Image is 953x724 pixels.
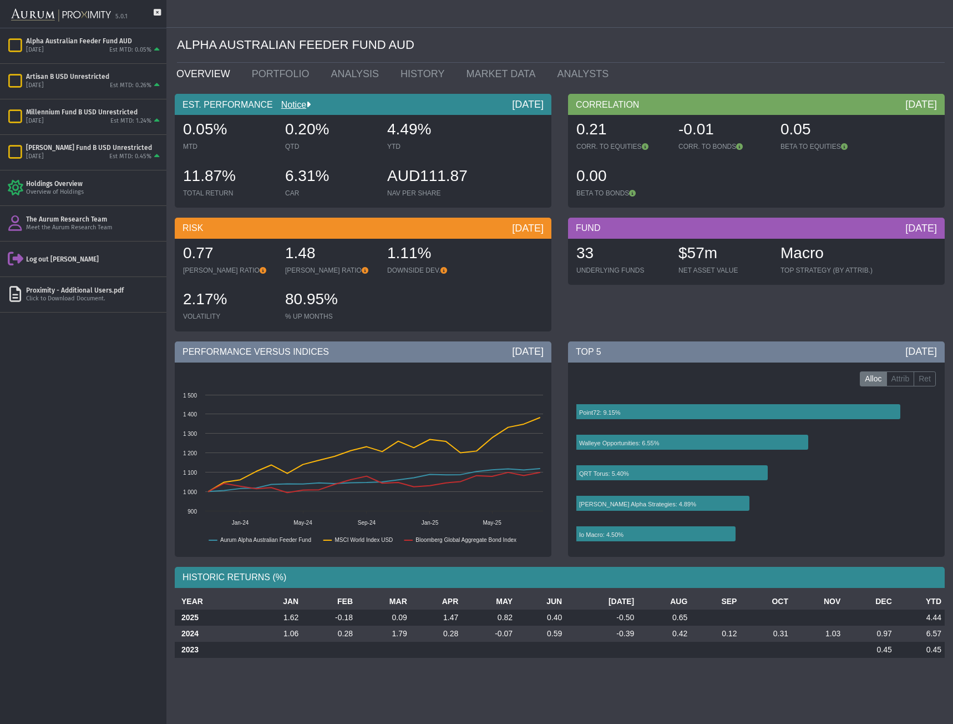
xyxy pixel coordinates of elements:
text: Io Macro: 4.50% [579,531,623,538]
td: 1.06 [252,626,302,642]
div: UNDERLYING FUNDS [576,266,667,275]
th: DEC [844,594,895,610]
div: VOLATILITY [183,312,274,321]
th: OCT [740,594,792,610]
span: 0.21 [576,120,607,138]
div: [DATE] [512,98,544,111]
text: 1 200 [183,450,197,456]
div: Notice [273,99,311,111]
div: DOWNSIDE DEV. [387,266,478,275]
a: HISTORY [392,63,458,85]
div: Macro [780,243,873,266]
td: 0.45 [844,642,895,658]
a: PORTFOLIO [244,63,323,85]
div: Est MTD: 0.26% [110,82,151,90]
td: 4.44 [895,610,945,626]
div: PERFORMANCE VERSUS INDICES [175,341,551,363]
text: May-24 [293,520,312,526]
th: [DATE] [565,594,637,610]
th: YTD [895,594,945,610]
a: ANALYSIS [322,63,392,85]
text: 1 100 [183,470,197,476]
div: The Aurum Research Team [26,215,162,224]
div: [PERSON_NAME] RATIO [183,266,274,275]
div: 6.31% [285,165,376,189]
text: Aurum Alpha Australian Feeder Fund [220,537,311,543]
td: 1.79 [356,626,410,642]
a: ANALYSTS [549,63,622,85]
div: 4.49% [387,119,478,142]
td: 0.40 [516,610,565,626]
div: Proximity - Additional Users.pdf [26,286,162,295]
td: 1.03 [792,626,844,642]
text: QRT Torus: 5.40% [579,470,629,477]
div: Log out [PERSON_NAME] [26,255,162,264]
div: 1.48 [285,243,376,266]
text: May-25 [483,520,501,526]
div: [DATE] [26,82,44,90]
span: 0.05% [183,120,227,138]
text: Sep-24 [358,520,376,526]
div: FUND [568,218,945,239]
td: -0.18 [302,610,356,626]
td: -0.07 [462,626,516,642]
th: MAY [462,594,516,610]
th: 2025 [175,610,252,626]
div: MTD [183,142,274,151]
td: 0.31 [740,626,792,642]
div: [PERSON_NAME] Fund B USD Unrestricted [26,143,162,152]
div: [DATE] [905,345,937,358]
div: CORR. TO EQUITIES [576,142,667,151]
div: [DATE] [905,222,937,235]
div: Meet the Aurum Research Team [26,224,162,232]
td: 0.82 [462,610,516,626]
div: Millennium Fund B USD Unrestricted [26,108,162,117]
th: 2024 [175,626,252,642]
span: 0.20% [285,120,329,138]
div: 0.77 [183,243,274,266]
div: Artisan B USD Unrestricted [26,72,162,81]
td: -0.50 [565,610,637,626]
text: [PERSON_NAME] Alpha Strategies: 4.89% [579,501,696,507]
th: SEP [691,594,740,610]
div: BETA TO BONDS [576,189,667,198]
div: Est MTD: 0.05% [109,46,151,54]
div: 5.0.1 [115,13,128,21]
div: NET ASSET VALUE [678,266,769,275]
div: 0.00 [576,165,667,189]
div: YTD [387,142,478,151]
div: EST. PERFORMANCE [175,94,551,115]
text: Walleye Opportunities: 6.55% [579,440,660,446]
th: AUG [637,594,691,610]
div: AUD111.87 [387,165,478,189]
label: Attrib [886,371,915,387]
div: CORRELATION [568,94,945,115]
label: Alloc [860,371,886,387]
td: 0.97 [844,626,895,642]
div: QTD [285,142,376,151]
div: $57m [678,243,769,266]
div: [DATE] [512,222,544,235]
div: 33 [576,243,667,266]
div: ALPHA AUSTRALIAN FEEDER FUND AUD [177,28,945,63]
text: Bloomberg Global Aggregate Bond Index [415,537,516,543]
div: [DATE] [905,98,937,111]
td: -0.39 [565,626,637,642]
td: 1.62 [252,610,302,626]
text: Jan-25 [422,520,439,526]
div: Overview of Holdings [26,188,162,197]
div: [PERSON_NAME] RATIO [285,266,376,275]
td: 0.28 [302,626,356,642]
th: JUN [516,594,565,610]
a: OVERVIEW [168,63,244,85]
text: Point72: 9.15% [579,409,621,416]
div: Holdings Overview [26,179,162,188]
th: JAN [252,594,302,610]
div: Est MTD: 1.24% [110,117,151,125]
div: CAR [285,189,376,198]
a: Notice [273,100,306,109]
div: 80.95% [285,289,376,312]
div: [DATE] [26,153,44,161]
td: 0.65 [637,610,691,626]
td: 0.12 [691,626,740,642]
